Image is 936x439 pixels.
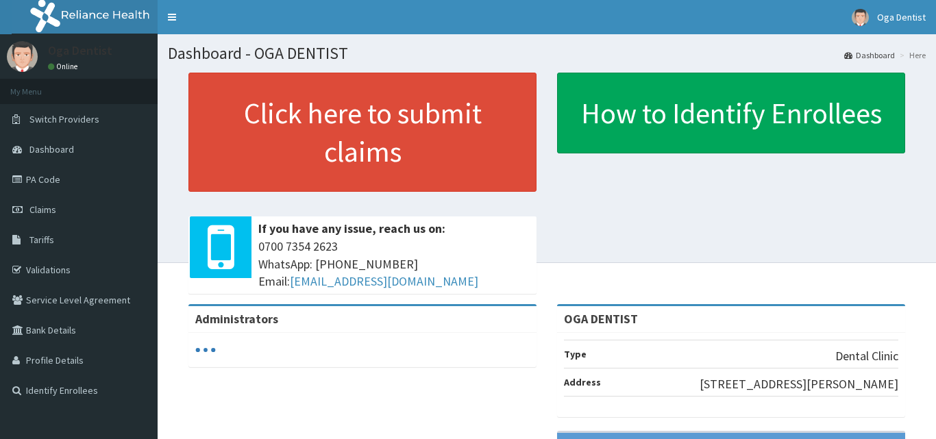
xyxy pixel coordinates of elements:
img: User Image [852,9,869,26]
p: [STREET_ADDRESS][PERSON_NAME] [700,375,898,393]
a: How to Identify Enrollees [557,73,905,153]
svg: audio-loading [195,340,216,360]
b: Administrators [195,311,278,327]
b: Address [564,376,601,388]
span: Dashboard [29,143,74,155]
a: [EMAIL_ADDRESS][DOMAIN_NAME] [290,273,478,289]
span: Oga Dentist [877,11,926,23]
p: Dental Clinic [835,347,898,365]
span: Tariffs [29,234,54,246]
p: Oga Dentist [48,45,112,57]
b: If you have any issue, reach us on: [258,221,445,236]
span: Switch Providers [29,113,99,125]
strong: OGA DENTIST [564,311,638,327]
b: Type [564,348,587,360]
span: 0700 7354 2623 WhatsApp: [PHONE_NUMBER] Email: [258,238,530,290]
h1: Dashboard - OGA DENTIST [168,45,926,62]
a: Online [48,62,81,71]
img: User Image [7,41,38,72]
a: Click here to submit claims [188,73,537,192]
span: Claims [29,203,56,216]
a: Dashboard [844,49,895,61]
li: Here [896,49,926,61]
